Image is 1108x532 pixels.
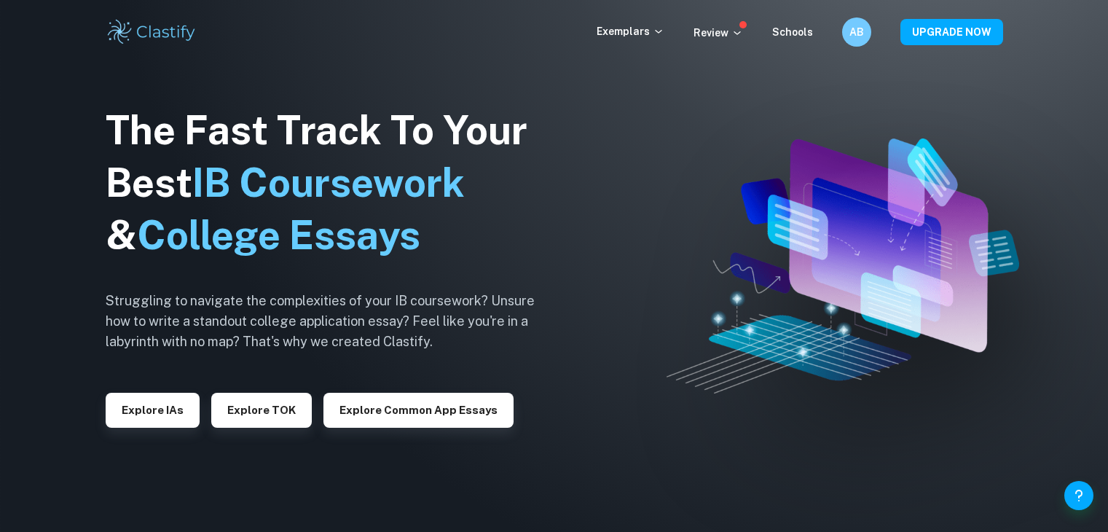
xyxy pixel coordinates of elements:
span: College Essays [137,212,420,258]
p: Review [694,25,743,41]
p: Exemplars [597,23,664,39]
a: Explore Common App essays [323,402,514,416]
h6: AB [848,24,865,40]
a: Schools [772,26,813,38]
button: Help and Feedback [1064,481,1093,510]
a: Explore TOK [211,402,312,416]
button: UPGRADE NOW [900,19,1003,45]
h6: Struggling to navigate the complexities of your IB coursework? Unsure how to write a standout col... [106,291,557,352]
h1: The Fast Track To Your Best & [106,104,557,262]
img: Clastify hero [667,138,1020,394]
button: Explore Common App essays [323,393,514,428]
button: Explore IAs [106,393,200,428]
button: AB [842,17,871,47]
span: IB Coursework [192,160,465,206]
button: Explore TOK [211,393,312,428]
img: Clastify logo [106,17,198,47]
a: Explore IAs [106,402,200,416]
